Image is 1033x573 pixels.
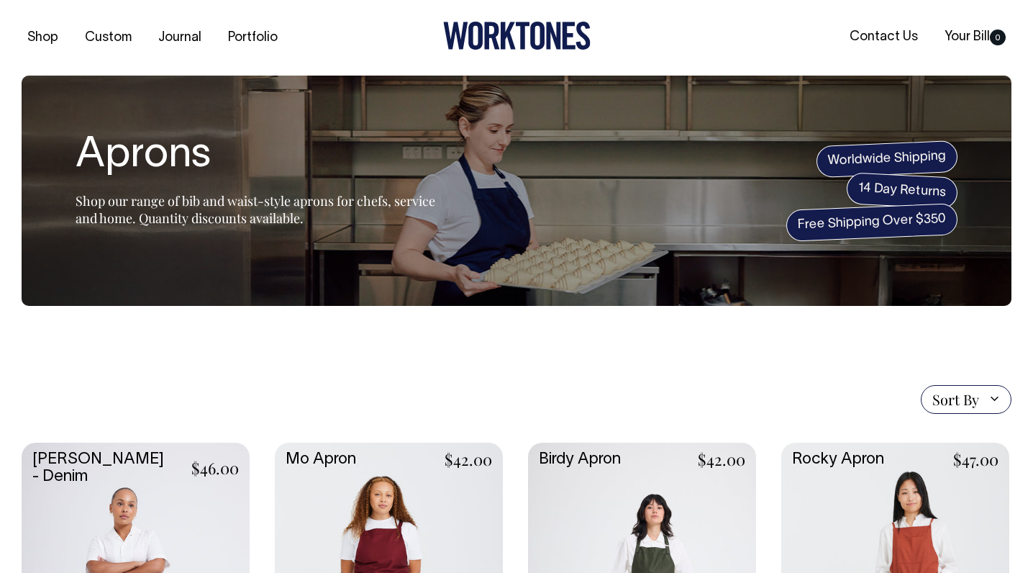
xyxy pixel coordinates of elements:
[990,30,1006,45] span: 0
[932,391,979,408] span: Sort By
[939,25,1011,49] a: Your Bill0
[22,26,64,50] a: Shop
[844,25,924,49] a: Contact Us
[79,26,137,50] a: Custom
[816,140,958,178] span: Worldwide Shipping
[786,203,958,242] span: Free Shipping Over $350
[76,192,435,227] span: Shop our range of bib and waist-style aprons for chefs, service and home. Quantity discounts avai...
[846,172,958,209] span: 14 Day Returns
[153,26,207,50] a: Journal
[76,133,435,179] h1: Aprons
[222,26,283,50] a: Portfolio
